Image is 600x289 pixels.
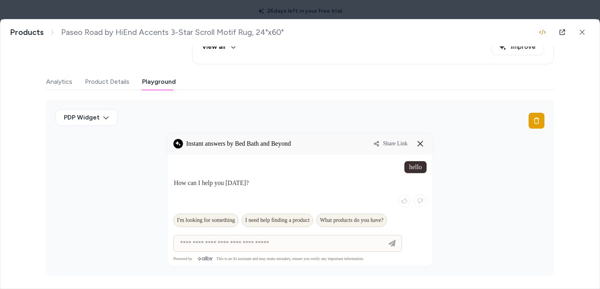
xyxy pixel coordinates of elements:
button: Improve [491,39,544,55]
span: Paseo Road by HiEnd Accents 3-Star Scroll Motif Rug, 24"x60" [61,27,284,37]
span: PDP Widget [64,113,100,122]
button: Product Details [85,74,129,90]
a: Products [10,27,44,37]
button: Analytics [46,74,72,90]
button: Playground [142,74,176,90]
nav: breadcrumb [10,27,284,37]
button: PDP Widget [56,109,117,126]
button: View all [202,39,237,55]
